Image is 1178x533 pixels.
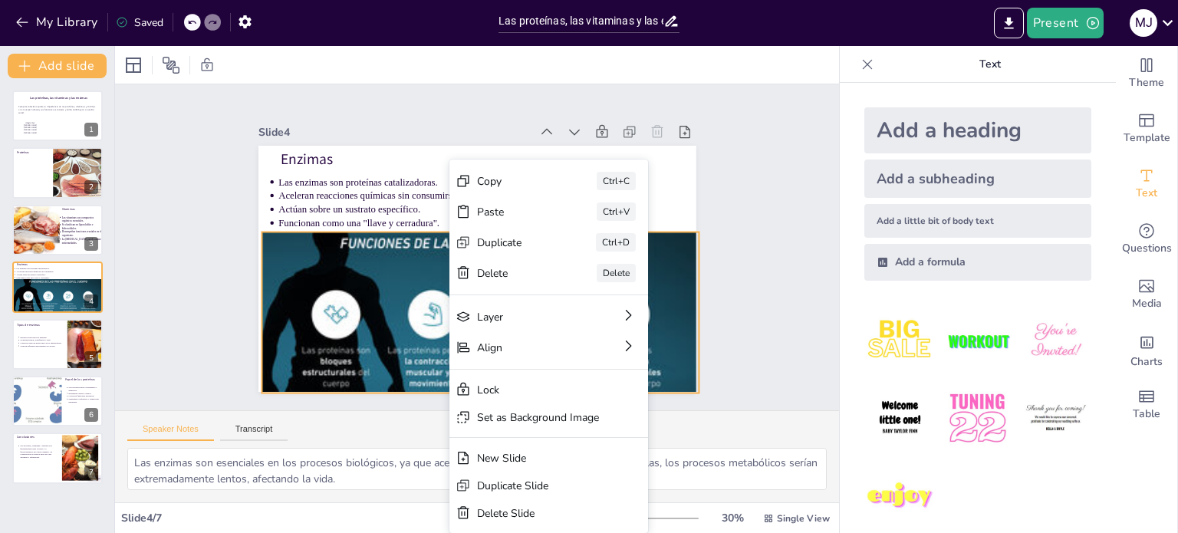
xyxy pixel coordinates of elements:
[65,377,106,382] p: Papel de las proteínas
[20,341,61,344] span: Cada tipo tiene un papel único en el metabolismo.
[16,268,94,271] p: Las enzimas son proteínas catalizadoras.
[8,54,107,78] button: Add slide
[668,379,711,412] div: Ctrl+V
[12,319,103,370] div: 5
[1116,46,1177,101] div: Change the overall theme
[121,511,551,525] div: Slide 4 / 7
[1130,9,1157,37] div: M J
[1116,377,1177,433] div: Add a table
[864,461,936,532] img: 7.jpeg
[20,445,58,459] p: Las proteínas, vitaminas y enzimas son fundamentales para la salud y el funcionamiento del cuerpo...
[12,205,103,255] div: 3
[121,53,146,77] div: Layout
[84,408,98,422] div: 6
[1130,8,1157,38] button: M J
[16,273,94,276] p: Actúan sobre un sustrato específico.
[559,332,635,377] div: Paste
[12,90,103,141] div: 1
[24,124,37,127] span: [PERSON_NAME]
[84,180,98,194] div: 2
[17,150,53,154] p: Proteínas
[864,107,1091,153] div: Add a heading
[1027,8,1104,38] button: Present
[25,121,35,123] span: Integrantes:
[84,237,98,251] div: 3
[12,376,103,426] div: 6
[17,435,58,439] p: Conclusiones
[20,344,55,347] span: Utilizan diferentes mecanismos de acción.
[24,129,37,131] span: [PERSON_NAME]
[84,351,98,365] div: 5
[1129,74,1164,91] span: Theme
[321,46,576,170] div: Slide 4
[16,276,94,279] p: Funcionan como una "llave y cerradura".
[12,147,103,198] div: 2
[864,383,936,454] img: 4.jpeg
[18,105,95,114] span: Esta presentación explora la importancia de las proteínas, vitaminas y enzimas en el cuerpo human...
[127,448,827,490] textarea: Las enzimas son esenciales en los procesos biológicos, ya que aceleran reacciones químicas crucia...
[1136,185,1157,202] span: Text
[1124,130,1170,146] span: Template
[16,271,94,274] p: Aceleran reacciones químicas sin consumirse.
[942,305,1013,377] img: 2.jpeg
[1130,354,1163,370] span: Charts
[20,336,47,338] span: Existen varios tipos de enzimas.
[302,138,653,304] p: Funcionan como una "llave y cerradura".
[864,160,1091,198] div: Add a subheading
[1133,406,1160,423] span: Table
[74,190,114,193] p: DesempLas eñan múltiples roles en el organismo.
[116,15,163,30] div: Saved
[1122,240,1172,257] span: Questions
[572,304,648,348] div: Copy
[329,77,697,256] p: Enzimas
[69,398,107,403] p: Mantienen el equilibrio y transportan nutrientes.
[84,294,98,308] div: 4
[62,237,104,244] p: La [MEDICAL_DATA] puede causar enfermedades.
[1116,212,1177,267] div: Get real-time input from your audience
[62,207,98,212] p: Vitaminas
[127,424,214,441] button: Speaker Notes
[1116,156,1177,212] div: Add text boxes
[714,511,751,525] div: 30 %
[1116,322,1177,377] div: Add charts and graphs
[777,512,830,525] span: Single View
[162,56,180,74] span: Position
[680,351,723,384] div: Ctrl+C
[319,100,670,267] p: Las enzimas son proteínas catalizadoras.
[24,131,37,133] span: [PERSON_NAME]
[84,466,98,479] div: 7
[30,96,87,100] strong: Las proteínas, las vitaminas y las enzimas
[994,8,1024,38] button: Export to PowerPoint
[499,10,663,32] input: Insert title
[547,360,622,404] div: Duplicate
[20,339,51,341] span: Oxidoreductasas, transferasas y más.
[942,383,1013,454] img: 5.jpeg
[84,123,98,137] div: 1
[17,262,98,267] p: Enzimas
[864,204,1091,238] div: Add a little bit of body text
[62,230,104,237] p: Desempeñan funciones cruciales en el organismo.
[1132,295,1162,312] span: Media
[12,10,104,35] button: My Library
[864,244,1091,281] div: Add a formula
[1020,305,1091,377] img: 3.jpeg
[1116,267,1177,322] div: Add images, graphics, shapes or video
[74,188,114,191] p: Las proteínas tienen cuatro niveles de estructura.
[1020,383,1091,454] img: 6.jpeg
[12,262,103,312] div: 4
[880,46,1101,83] p: Text
[74,193,114,196] p: La falta de proteínas afecta la salud.
[74,182,114,187] p: proteínas son macromoléculas formadas por aminoácidos.
[220,424,288,441] button: Transcript
[1116,101,1177,156] div: Add ready made slides
[864,305,936,377] img: 1.jpeg
[24,127,37,129] span: [PERSON_NAME]
[17,322,76,327] p: Tipos de enzimas
[12,433,103,483] div: 7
